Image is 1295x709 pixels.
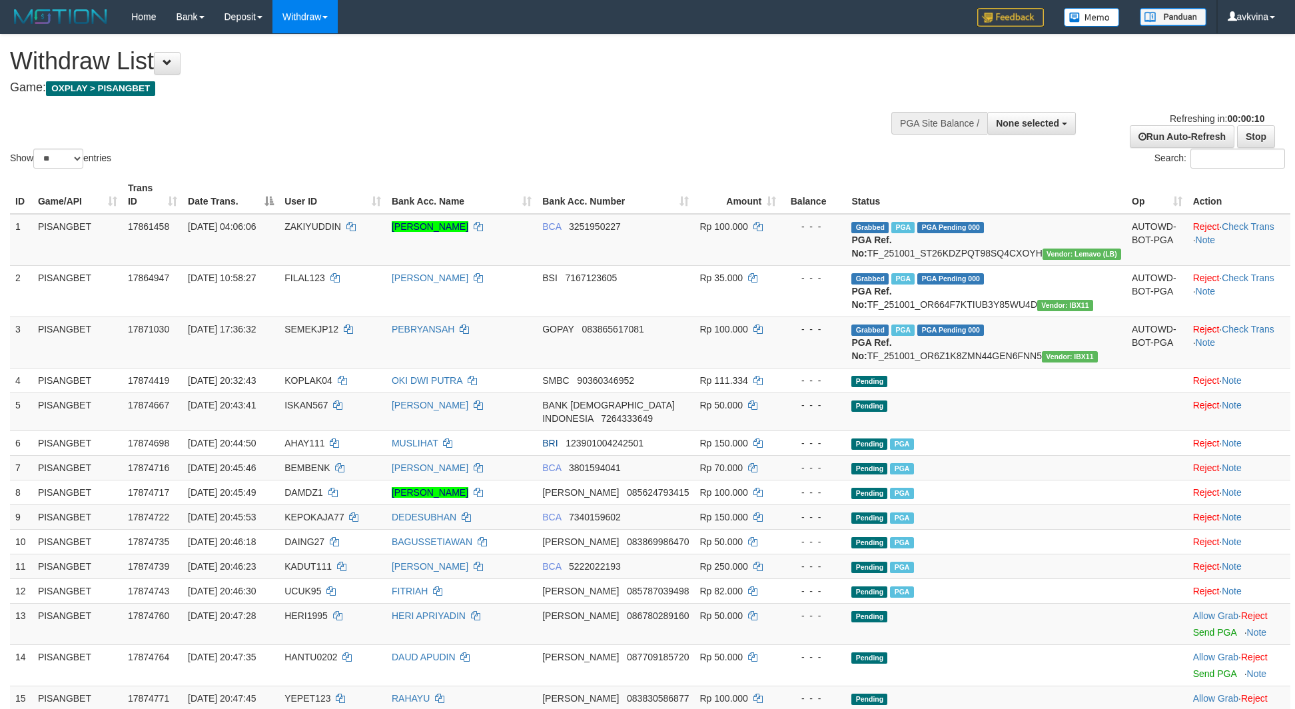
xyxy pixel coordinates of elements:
span: 17874739 [128,561,169,572]
span: Marked by avkrizkynain [890,463,913,474]
span: FILAL123 [284,273,325,283]
span: [DATE] 20:47:45 [188,693,256,704]
a: RAHAYU [392,693,430,704]
a: Note [1222,586,1242,596]
a: FITRIAH [392,586,428,596]
span: Rp 82.000 [699,586,743,596]
span: HERI1995 [284,610,328,621]
td: 11 [10,554,33,578]
span: 17874698 [128,438,169,448]
div: - - - [787,650,841,664]
td: 9 [10,504,33,529]
span: 17874717 [128,487,169,498]
a: [PERSON_NAME] [392,221,468,232]
span: Pending [851,537,887,548]
span: Marked by avkyakub [891,273,915,285]
span: OXPLAY > PISANGBET [46,81,155,96]
a: Check Trans [1222,324,1274,335]
div: - - - [787,374,841,387]
td: 5 [10,392,33,430]
span: [DATE] 20:46:23 [188,561,256,572]
td: · · [1188,265,1290,317]
span: BCA [542,462,561,473]
span: Copy 083830586877 to clipboard [627,693,689,704]
span: Rp 100.000 [699,324,747,335]
th: Bank Acc. Number: activate to sort column ascending [537,176,694,214]
span: [PERSON_NAME] [542,536,619,547]
td: PISANGBET [33,317,123,368]
span: Rp 100.000 [699,221,747,232]
td: TF_251001_ST26KDZPQT98SQ4CXOYH [846,214,1126,266]
a: MUSLIHAT [392,438,438,448]
span: Copy 087709185720 to clipboard [627,652,689,662]
label: Search: [1154,149,1285,169]
a: Send PGA [1193,668,1236,679]
a: Reject [1241,652,1268,662]
a: Reject [1193,375,1220,386]
span: Pending [851,652,887,664]
span: Pending [851,694,887,705]
span: Rp 70.000 [699,462,743,473]
span: Marked by avkrizkynain [890,562,913,573]
span: Refreshing in: [1170,113,1264,124]
td: PISANGBET [33,603,123,644]
span: 17874760 [128,610,169,621]
span: [PERSON_NAME] [542,610,619,621]
span: Copy 085787039498 to clipboard [627,586,689,596]
img: Feedback.jpg [977,8,1044,27]
th: ID [10,176,33,214]
div: - - - [787,560,841,573]
a: Note [1247,627,1267,638]
span: Vendor URL: https://order6.1velocity.biz [1042,351,1098,362]
a: OKI DWI PUTRA [392,375,462,386]
td: PISANGBET [33,214,123,266]
a: DEDESUBHAN [392,512,456,522]
a: [PERSON_NAME] [392,462,468,473]
span: Pending [851,562,887,573]
span: 17874716 [128,462,169,473]
span: YEPET123 [284,693,330,704]
td: PISANGBET [33,529,123,554]
a: [PERSON_NAME] [392,561,468,572]
a: Note [1222,512,1242,522]
a: Reject [1241,610,1268,621]
span: 17874735 [128,536,169,547]
span: Copy 086780289160 to clipboard [627,610,689,621]
div: - - - [787,398,841,412]
td: 14 [10,644,33,686]
td: PISANGBET [33,554,123,578]
span: [DATE] 20:32:43 [188,375,256,386]
td: · · [1188,214,1290,266]
span: BCA [542,561,561,572]
span: Pending [851,438,887,450]
a: Note [1196,286,1216,297]
span: [DATE] 20:43:41 [188,400,256,410]
div: - - - [787,692,841,705]
span: [DATE] 10:58:27 [188,273,256,283]
a: Note [1222,487,1242,498]
span: Copy 7264333649 to clipboard [601,413,653,424]
td: PISANGBET [33,578,123,603]
td: PISANGBET [33,265,123,317]
td: TF_251001_OR664F7KTIUB3Y85WU4D [846,265,1126,317]
span: BCA [542,221,561,232]
td: 13 [10,603,33,644]
td: 7 [10,455,33,480]
h4: Game: [10,81,850,95]
span: Grabbed [851,325,889,336]
th: Bank Acc. Name: activate to sort column ascending [386,176,537,214]
td: · [1188,455,1290,480]
span: 17874764 [128,652,169,662]
div: - - - [787,609,841,622]
span: · [1193,610,1241,621]
span: Pending [851,512,887,524]
a: Note [1222,400,1242,410]
span: Marked by avkrizkynain [890,537,913,548]
span: Pending [851,463,887,474]
span: [DATE] 20:45:46 [188,462,256,473]
span: BRI [542,438,558,448]
span: Copy 7340159602 to clipboard [569,512,621,522]
a: Reject [1193,273,1220,283]
span: Copy 083869986470 to clipboard [627,536,689,547]
span: PGA Pending [917,273,984,285]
